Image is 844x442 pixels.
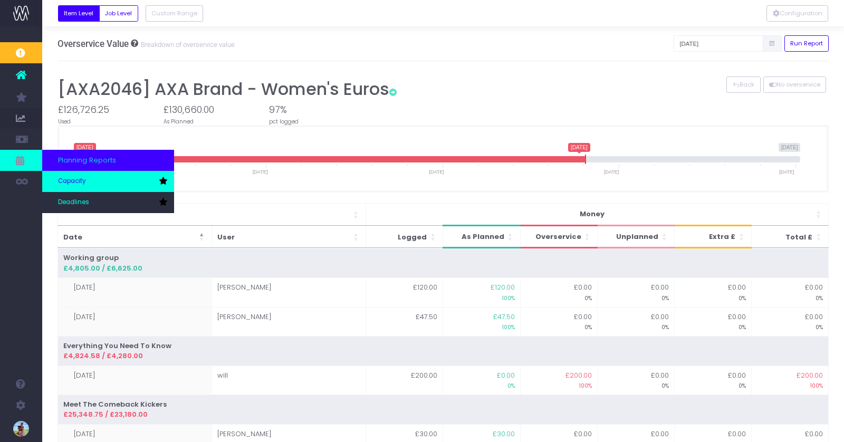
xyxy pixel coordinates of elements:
small: 0% [603,322,669,332]
td: [DATE] [57,278,212,307]
small: 0% [680,380,746,390]
span: Planning Reports [58,155,116,166]
img: images/default_profile_image.png [13,421,29,437]
span: £47.50 [493,312,515,322]
td: Used [57,117,163,126]
th: : Activate to sort [57,204,366,226]
span: £0.00 [651,312,669,322]
td: [PERSON_NAME] [212,278,366,307]
span: £0.00 [574,429,592,439]
span: £0.00 [651,282,669,293]
span: £30.00 [493,429,515,439]
span: £200.00 [797,370,823,381]
span: Extra £ [709,232,735,242]
span: Unplanned [616,232,658,242]
small: 0% [757,322,823,332]
span: £0.00 [805,429,823,439]
span: [DATE] [74,143,95,151]
small: 100% [448,293,514,303]
span: [DATE] [427,170,445,175]
span: [DATE] [602,170,620,175]
span: £0.00 [728,282,746,293]
div: £25,348.75 / £23,180.00 [63,409,823,420]
td: will [212,366,366,395]
button: No overservice [763,76,827,93]
th: Logged: Activate to sort [366,225,443,248]
td: 97% [268,102,374,117]
td: Working group [57,248,829,278]
span: Money [580,209,605,219]
button: Item Level [58,5,100,22]
div: £4,805.00 / £6,625.00 [63,263,823,274]
span: [DATE] [778,170,795,175]
small: 100% [757,380,823,390]
td: £120.00 [366,278,443,307]
div: Vertical button group [766,5,828,22]
span: Date [63,232,82,243]
div: [AXA2046] AXA Brand - Women's Euros [57,76,829,102]
small: 100% [448,322,514,332]
td: Meet The Comeback Kickers [57,395,829,424]
td: pct logged [268,117,374,126]
small: 0% [680,293,746,303]
small: 0% [526,322,592,332]
span: £0.00 [805,312,823,322]
td: As Planned [163,117,268,126]
small: 0% [680,322,746,332]
th: Overservice: Activate to sort [520,225,597,248]
span: £120.00 [491,282,515,293]
span: £0.00 [651,429,669,439]
button: Back [726,76,761,93]
small: 0% [603,293,669,303]
td: [DATE] [57,307,212,336]
small: 100% [526,380,592,390]
th: User: Activate to sort [212,225,366,248]
span: Logged [398,232,427,243]
div: Small button group [140,5,204,22]
span: [DATE] [779,143,800,151]
td: £200.00 [366,366,443,395]
span: Deadlines [58,198,89,207]
span: User [217,232,235,243]
th: Total &pound;: Activate to sort [752,225,829,248]
span: £0.00 [728,312,746,322]
input: Pick start date [674,35,763,52]
button: Custom Range [146,5,204,22]
div: £4,824.58 / £4,280.00 [63,351,823,361]
td: [DATE] [57,366,212,395]
small: 0% [603,380,669,390]
td: [PERSON_NAME] [212,307,366,336]
span: £0.00 [805,282,823,293]
span: £0.00 [728,370,746,381]
span: £0.00 [497,370,515,381]
small: 0% [526,293,592,303]
td: Everything You Need To Know [57,336,829,366]
small: 0% [448,380,514,390]
td: £47.50 [366,307,443,336]
span: £0.00 [574,312,592,322]
small: Breakdown of overservice value [138,39,235,49]
a: Deadlines [42,192,174,213]
span: Overservice Value [57,39,129,49]
div: Small button group [53,5,138,22]
th: Unplanned: Activate to sort [597,225,674,248]
span: [DATE] [251,170,269,175]
button: Configuration [766,5,828,22]
span: £0.00 [728,429,746,439]
span: £200.00 [565,370,592,381]
th: As Planned: Activate to sort [443,225,520,248]
td: £126,726.25 [57,102,163,117]
span: [DATE] [568,143,590,151]
span: Total £ [785,232,812,243]
button: Run Report [784,35,829,52]
span: £0.00 [574,282,592,293]
th: Date: Activate to sort [57,225,212,248]
small: 0% [757,293,823,303]
button: Job Level [99,5,138,22]
a: Capacity [42,171,174,192]
span: Capacity [58,177,86,186]
th: Logged: Activate to sort [366,204,829,226]
th: Extra &pound;: Activate to sort [675,225,752,248]
span: As Planned [462,232,504,242]
span: Overservice [535,232,581,242]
